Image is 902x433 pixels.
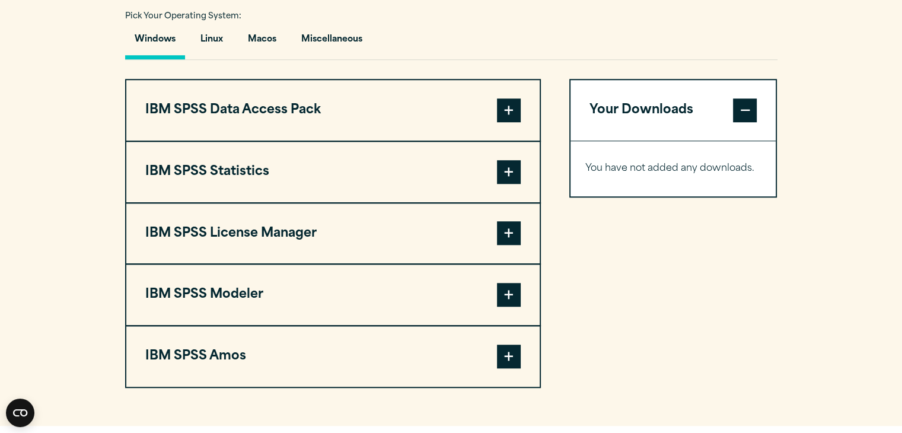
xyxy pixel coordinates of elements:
[125,12,241,20] span: Pick Your Operating System:
[238,26,286,59] button: Macos
[126,326,540,387] button: IBM SPSS Amos
[191,26,232,59] button: Linux
[126,203,540,264] button: IBM SPSS License Manager
[126,265,540,325] button: IBM SPSS Modeler
[125,26,185,59] button: Windows
[6,399,34,427] button: Open CMP widget
[292,26,372,59] button: Miscellaneous
[126,80,540,141] button: IBM SPSS Data Access Pack
[585,160,761,177] p: You have not added any downloads.
[570,141,776,196] div: Your Downloads
[126,142,540,202] button: IBM SPSS Statistics
[570,80,776,141] button: Your Downloads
